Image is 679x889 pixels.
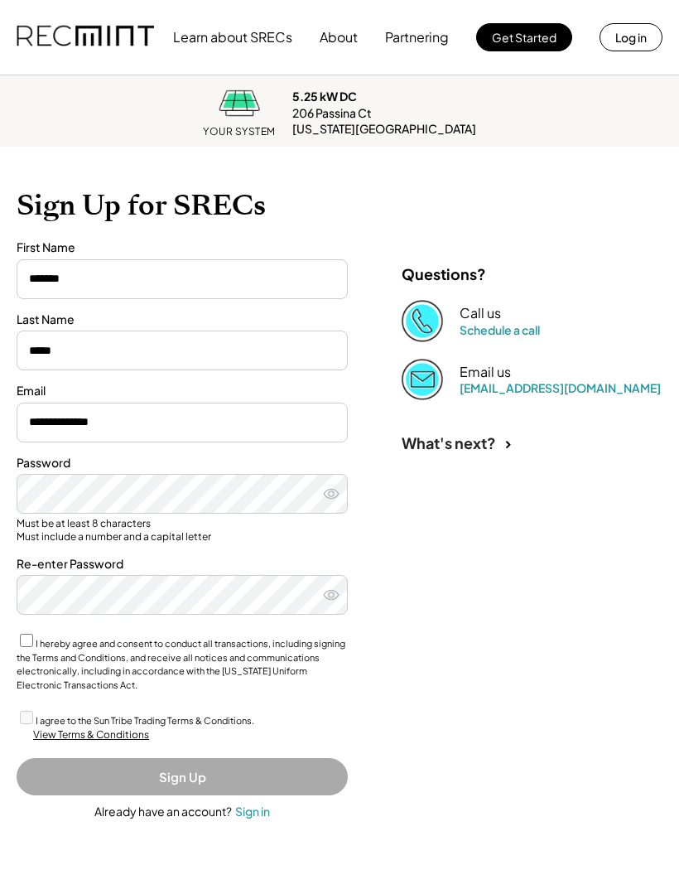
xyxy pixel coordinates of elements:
[17,556,348,573] div: Re-enter Password
[219,89,260,117] img: icon.png
[292,89,357,105] div: 5.25 kW DC
[17,517,348,543] div: Must be at least 8 characters Must include a number and a capital letter
[17,455,348,471] div: Password
[402,433,496,452] div: What's next?
[17,638,345,690] label: I hereby agree and consent to conduct all transactions, including signing the Terms and Condition...
[17,188,662,223] h1: Sign Up for SRECs
[320,21,358,54] button: About
[402,264,486,283] div: Questions?
[402,300,443,341] img: Phone%20copy%403x.png
[292,105,372,122] div: 206 Passina Ct
[460,322,540,337] a: Schedule a call
[292,121,476,138] div: [US_STATE][GEOGRAPHIC_DATA]
[235,804,270,819] div: Sign in
[460,364,511,381] div: Email us
[460,305,501,322] div: Call us
[402,359,443,400] img: Email%202%403x.png
[460,380,661,395] a: [EMAIL_ADDRESS][DOMAIN_NAME]
[17,9,154,65] img: recmint-logotype%403x.png
[173,21,292,54] button: Learn about SRECs
[36,715,254,726] label: I agree to the Sun Tribe Trading Terms & Conditions.
[17,239,348,256] div: First Name
[17,758,348,795] button: Sign Up
[33,728,149,742] div: View Terms & Conditions
[17,383,348,399] div: Email
[203,125,276,139] div: YOUR SYSTEM
[476,23,572,51] button: Get Started
[385,21,449,54] button: Partnering
[17,312,348,328] div: Last Name
[94,804,232,820] div: Already have an account?
[600,23,662,51] button: Log in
